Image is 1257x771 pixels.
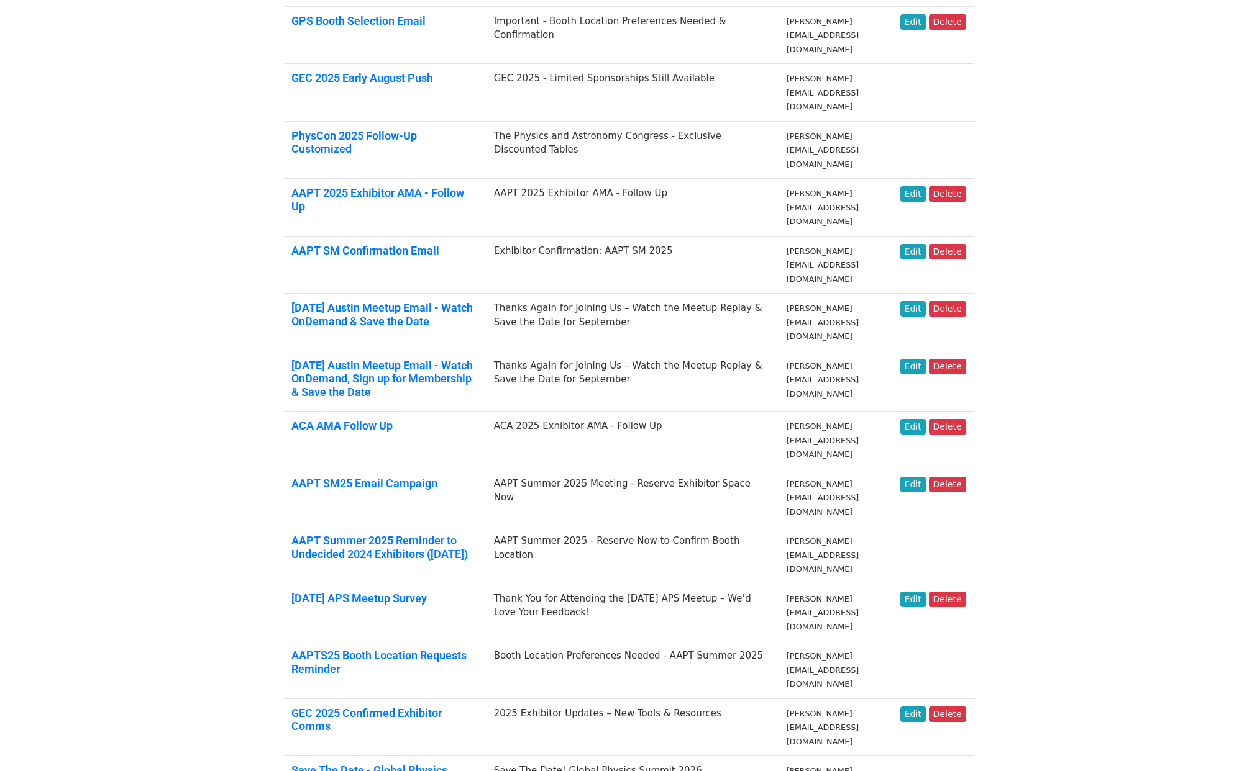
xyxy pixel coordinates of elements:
[787,304,859,341] small: [PERSON_NAME][EMAIL_ADDRESS][DOMAIN_NAME]
[787,132,859,169] small: [PERSON_NAME][EMAIL_ADDRESS][DOMAIN_NAME]
[900,419,926,435] a: Edit
[787,594,859,631] small: [PERSON_NAME][EMAIL_ADDRESS][DOMAIN_NAME]
[787,361,859,399] small: [PERSON_NAME][EMAIL_ADDRESS][DOMAIN_NAME]
[487,6,779,64] td: Important - Booth Location Preferences Needed & Confirmation
[487,526,779,584] td: AAPT Summer 2025 - Reserve Now to Confirm Booth Location
[291,129,417,156] a: PhysCon 2025 Follow-Up Customized
[291,14,426,27] a: GPS Booth Selection Email
[900,186,926,202] a: Edit
[487,698,779,756] td: 2025 Exhibitor Updates – New Tools & Resources
[291,534,468,561] a: AAPT Summer 2025 Reminder to Undecided 2024 Exhibitors ([DATE])
[900,14,926,30] a: Edit
[787,17,859,54] small: [PERSON_NAME][EMAIL_ADDRESS][DOMAIN_NAME]
[787,709,859,746] small: [PERSON_NAME][EMAIL_ADDRESS][DOMAIN_NAME]
[291,649,467,675] a: AAPTS25 Booth Location Requests Reminder
[487,584,779,641] td: Thank You for Attending the [DATE] APS Meetup – We’d Love Your Feedback!
[1195,711,1257,771] iframe: Chat Widget
[487,236,779,294] td: Exhibitor Confirmation: AAPT SM 2025
[929,186,966,202] a: Delete
[929,477,966,492] a: Delete
[929,301,966,317] a: Delete
[929,244,966,259] a: Delete
[929,359,966,374] a: Delete
[291,359,473,399] a: [DATE] Austin Meetup Email - Watch OnDemand, Sign up for Membership & Save the Date
[787,536,859,574] small: [PERSON_NAME][EMAIL_ADDRESS][DOMAIN_NAME]
[487,294,779,351] td: Thanks Again for Joining Us – Watch the Meetup Replay & Save the Date for September
[487,179,779,237] td: AAPT 2025 Exhibitor AMA - Follow Up
[787,74,859,111] small: [PERSON_NAME][EMAIL_ADDRESS][DOMAIN_NAME]
[487,121,779,179] td: The Physics and Astronomy Congress - Exclusive Discounted Tables
[900,359,926,374] a: Edit
[487,469,779,526] td: AAPT Summer 2025 Meeting - Reserve Exhibitor Space Now
[900,592,926,607] a: Edit
[291,592,427,605] a: [DATE] APS Meetup Survey
[291,706,442,733] a: GEC 2025 Confirmed Exhibitor Comms
[929,592,966,607] a: Delete
[787,246,859,284] small: [PERSON_NAME][EMAIL_ADDRESS][DOMAIN_NAME]
[929,419,966,435] a: Delete
[787,422,859,459] small: [PERSON_NAME][EMAIL_ADDRESS][DOMAIN_NAME]
[929,706,966,722] a: Delete
[787,651,859,688] small: [PERSON_NAME][EMAIL_ADDRESS][DOMAIN_NAME]
[787,479,859,516] small: [PERSON_NAME][EMAIL_ADDRESS][DOMAIN_NAME]
[787,189,859,226] small: [PERSON_NAME][EMAIL_ADDRESS][DOMAIN_NAME]
[291,301,473,328] a: [DATE] Austin Meetup Email - Watch OnDemand & Save the Date
[900,244,926,259] a: Edit
[291,71,433,84] a: GEC 2025 Early August Push
[900,706,926,722] a: Edit
[487,64,779,122] td: GEC 2025 - Limited Sponsorships Still Available
[900,301,926,317] a: Edit
[487,412,779,469] td: ACA 2025 Exhibitor AMA - Follow Up
[291,419,393,432] a: ACA AMA Follow Up
[487,641,779,699] td: Booth Location Preferences Needed - AAPT Summer 2025
[929,14,966,30] a: Delete
[487,351,779,412] td: Thanks Again for Joining Us – Watch the Meetup Replay & Save the Date for September
[291,186,464,213] a: AAPT 2025 Exhibitor AMA - Follow Up
[291,244,439,257] a: AAPT SM Confirmation Email
[900,477,926,492] a: Edit
[291,477,437,490] a: AAPT SM25 Email Campaign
